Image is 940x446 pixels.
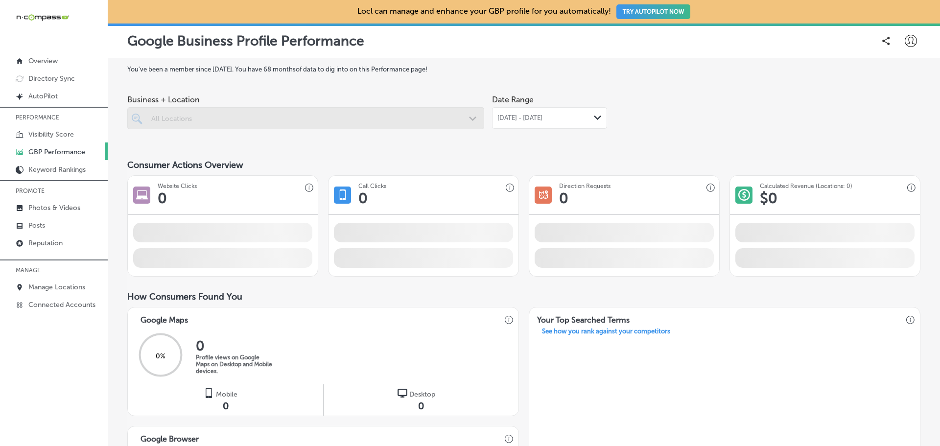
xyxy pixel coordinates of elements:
label: You've been a member since [DATE] . You have 68 months of data to dig into on this Performance page! [127,66,920,73]
p: Connected Accounts [28,301,95,309]
h1: 0 [358,189,368,207]
h3: Google Maps [133,307,196,328]
p: Photos & Videos [28,204,80,212]
span: Desktop [409,390,435,399]
h1: 0 [559,189,568,207]
p: Keyword Rankings [28,165,86,174]
label: Date Range [492,95,534,104]
img: 660ab0bf-5cc7-4cb8-ba1c-48b5ae0f18e60NCTV_CLogo_TV_Black_-500x88.png [16,13,70,22]
h3: Call Clicks [358,183,386,189]
p: AutoPilot [28,92,58,100]
button: TRY AUTOPILOT NOW [616,4,690,19]
span: 0 [418,400,424,412]
a: See how you rank against your competitors [534,328,678,338]
h1: $ 0 [760,189,777,207]
p: Manage Locations [28,283,85,291]
p: GBP Performance [28,148,85,156]
h3: Calculated Revenue (Locations: 0) [760,183,852,189]
p: Posts [28,221,45,230]
p: Visibility Score [28,130,74,139]
p: Directory Sync [28,74,75,83]
img: logo [204,388,214,398]
span: Business + Location [127,95,484,104]
h3: Website Clicks [158,183,197,189]
span: Mobile [216,390,237,399]
p: Overview [28,57,58,65]
p: Profile views on Google Maps on Desktop and Mobile devices. [196,354,274,375]
p: Google Business Profile Performance [127,33,364,49]
p: Reputation [28,239,63,247]
img: logo [398,388,407,398]
span: 0 [223,400,229,412]
span: 0 % [156,352,165,360]
h1: 0 [158,189,167,207]
h3: Direction Requests [559,183,611,189]
span: How Consumers Found You [127,291,242,302]
h3: Your Top Searched Terms [529,307,637,328]
h2: 0 [196,338,274,354]
span: [DATE] - [DATE] [497,114,542,122]
span: Consumer Actions Overview [127,160,243,170]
